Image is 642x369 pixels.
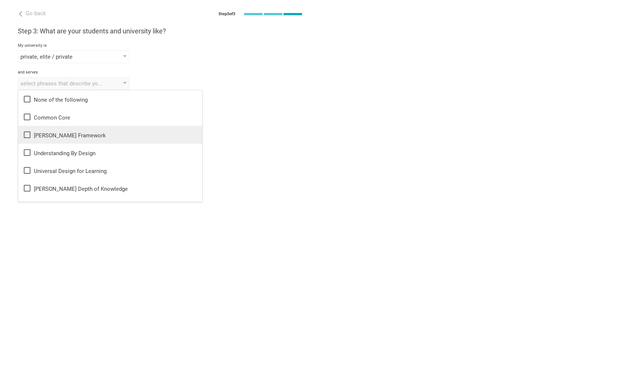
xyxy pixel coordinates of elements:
div: My university is [18,43,303,48]
div: private, elite / private [20,53,106,61]
div: Step 3 of 3 [218,12,235,17]
div: select phrases that describe your student population [20,80,106,87]
h3: Step 3: What are your students and university like? [18,27,303,36]
div: and serves [18,70,303,75]
span: Go back [26,10,46,17]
